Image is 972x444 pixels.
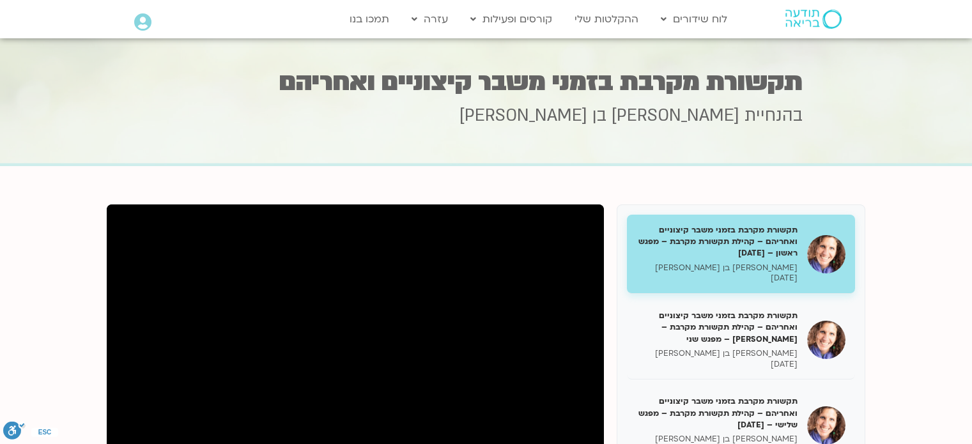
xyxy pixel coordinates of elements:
img: תודעה בריאה [785,10,842,29]
span: [PERSON_NAME] בן [PERSON_NAME] [459,104,739,127]
a: ההקלטות שלי [568,7,645,31]
img: תקשורת מקרבת בזמני משבר קיצוניים ואחריהם – קהילת תקשורת מקרבת – מפגש ראשון – 30/7/25 [807,235,845,273]
p: [DATE] [636,273,798,284]
a: קורסים ופעילות [464,7,559,31]
p: [PERSON_NAME] בן [PERSON_NAME] [636,348,798,359]
h5: תקשורת מקרבת בזמני משבר קיצוניים ואחריהם – קהילת תקשורת מקרבת – מפגש ראשון – [DATE] [636,224,798,259]
a: לוח שידורים [654,7,734,31]
p: [PERSON_NAME] בן [PERSON_NAME] [636,263,798,273]
h5: תקשורת מקרבת בזמני משבר קיצוניים ואחריהם – קהילת תקשורת מקרבת – [PERSON_NAME] – מפגש שני [636,310,798,345]
img: תקשורת מקרבת בזמני משבר קיצוניים ואחריהם – קהילת תקשורת מקרבת – שאנייה – מפגש שני [807,321,845,359]
a: עזרה [405,7,454,31]
a: תמכו בנו [343,7,396,31]
p: [DATE] [636,359,798,370]
h5: תקשורת מקרבת בזמני משבר קיצוניים ואחריהם – קהילת תקשורת מקרבת – מפגש שלישי – [DATE] [636,395,798,431]
span: בהנחיית [744,104,803,127]
h1: תקשורת מקרבת בזמני משבר קיצוניים ואחריהם [170,70,803,95]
